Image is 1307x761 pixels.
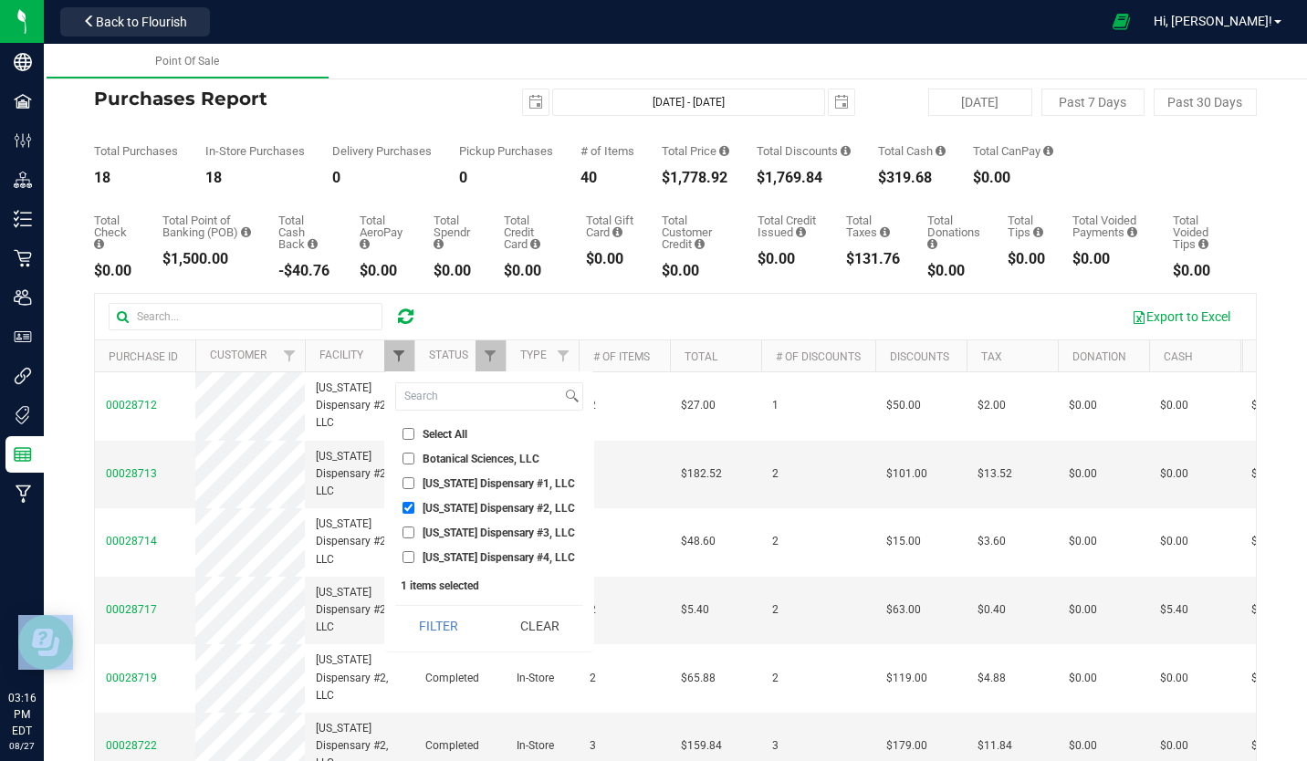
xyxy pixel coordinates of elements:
span: Botanical Sciences, LLC [423,453,539,464]
iframe: Resource center [18,615,73,670]
input: Search... [109,303,382,330]
span: [US_STATE] Dispensary #1, LLC [423,478,575,489]
a: Tax [981,350,1002,363]
span: [US_STATE] Dispensary #2, LLC [423,503,575,514]
i: Sum of the discount values applied to the all purchases in the date range. [841,145,851,157]
h4: Purchases Report [94,89,482,109]
i: Sum of all account credit issued for all refunds from returned purchases in the date range. [796,226,806,238]
i: Sum of the cash-back amounts from rounded-up electronic payments for all purchases in the date ra... [308,238,318,250]
div: # of Items [580,145,634,157]
div: Delivery Purchases [332,145,432,157]
span: $0.00 [1160,465,1188,483]
span: $2.00 [978,397,1006,414]
div: $0.00 [586,252,634,266]
button: Export to Excel [1120,301,1242,332]
span: $0.00 [1160,670,1188,687]
span: [US_STATE] Dispensary #4, LLC [423,552,575,563]
span: $101.00 [886,465,927,483]
span: $0.00 [1069,601,1097,619]
div: Total Tips [1008,214,1045,238]
span: Select All [423,429,467,440]
span: $0.00 [1251,670,1280,687]
span: $63.00 [886,601,921,619]
a: Status [429,349,468,361]
div: $319.68 [878,171,946,185]
span: $5.40 [1160,601,1188,619]
div: Total Customer Credit [662,214,731,250]
span: 2 [772,465,779,483]
i: Sum of the successful, non-voided check payment transactions for all purchases in the date range. [94,238,104,250]
span: $0.00 [1160,533,1188,550]
span: [US_STATE] Dispensary #2, LLC [316,380,403,433]
a: Purchase ID [109,350,178,363]
a: # of Discounts [776,350,861,363]
span: [US_STATE] Dispensary #2, LLC [316,448,403,501]
a: Type [520,349,547,361]
span: 3 [590,737,596,755]
button: Filter [395,606,483,646]
a: Customer [210,349,267,361]
div: $1,778.92 [662,171,729,185]
a: Facility [319,349,363,361]
span: $0.00 [1160,737,1188,755]
div: $0.00 [360,264,406,278]
div: $0.00 [1173,264,1229,278]
div: -$40.76 [278,264,332,278]
div: $0.00 [927,264,980,278]
span: 00028712 [106,399,157,412]
span: 00028714 [106,535,157,547]
div: Total Cash [878,145,946,157]
div: $131.76 [846,252,900,266]
div: Total Gift Card [586,214,634,238]
a: Filter [384,340,414,371]
inline-svg: Retail [14,249,32,267]
div: Total Credit Card [504,214,558,250]
span: [US_STATE] Dispensary #2, LLC [316,584,403,637]
i: Sum of all tip amounts from voided payment transactions for all purchases in the date range. [1198,238,1208,250]
span: $0.00 [1251,737,1280,755]
span: $0.00 [1069,670,1097,687]
span: $48.60 [681,533,716,550]
span: [US_STATE] Dispensary #2, LLC [316,652,403,704]
a: Discounts [890,350,949,363]
i: Sum of all tips added to successful, non-voided payments for all purchases in the date range. [1033,226,1043,238]
span: 00028722 [106,739,157,752]
div: $0.00 [434,264,476,278]
div: Total Discounts [757,145,851,157]
div: Total Purchases [94,145,178,157]
i: Sum of the successful, non-voided CanPay payment transactions for all purchases in the date range. [1043,145,1053,157]
div: Total Check [94,214,135,250]
span: $50.00 [886,397,921,414]
span: [US_STATE] Dispensary #3, LLC [423,527,575,538]
i: Sum of all round-up-to-next-dollar total price adjustments for all purchases in the date range. [927,238,937,250]
span: $15.00 [886,533,921,550]
inline-svg: Company [14,53,32,71]
div: $0.00 [758,252,819,266]
span: $27.00 [681,397,716,414]
span: $0.00 [1251,533,1280,550]
span: $3.60 [978,533,1006,550]
span: 2 [772,670,779,687]
div: 40 [580,171,634,185]
div: Total Voided Payments [1072,214,1145,238]
button: Back to Flourish [60,7,210,36]
i: Sum of the total taxes for all purchases in the date range. [880,226,890,238]
input: [US_STATE] Dispensary #4, LLC [403,551,414,563]
span: $182.52 [681,465,722,483]
span: $0.00 [1251,465,1280,483]
input: Botanical Sciences, LLC [403,453,414,464]
span: $179.00 [886,737,927,755]
i: Sum of the successful, non-voided point-of-banking payment transactions, both via payment termina... [241,226,251,238]
span: $0.00 [1069,737,1097,755]
div: 18 [94,171,178,185]
inline-svg: Distribution [14,171,32,189]
inline-svg: Configuration [14,131,32,150]
span: 2 [772,533,779,550]
a: Total [685,350,717,363]
input: [US_STATE] Dispensary #1, LLC [403,477,414,489]
i: Sum of the successful, non-voided Spendr payment transactions for all purchases in the date range. [434,238,444,250]
i: Sum of the successful, non-voided AeroPay payment transactions for all purchases in the date range. [360,238,370,250]
button: Clear [496,606,583,646]
a: Filter [275,340,305,371]
div: Total Taxes [846,214,900,238]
